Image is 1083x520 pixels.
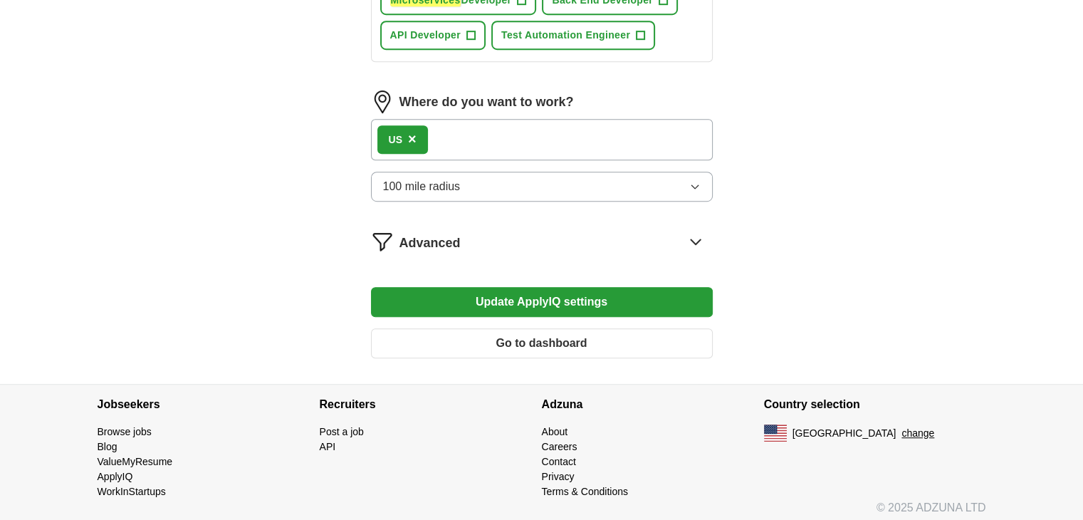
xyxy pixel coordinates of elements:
span: 100 mile radius [383,178,461,195]
button: API Developer [380,21,486,50]
a: Careers [542,441,577,452]
a: Post a job [320,426,364,437]
strong: US [389,134,402,145]
a: ApplyIQ [98,471,133,482]
a: About [542,426,568,437]
a: ValueMyResume [98,456,173,467]
a: Terms & Conditions [542,486,628,497]
button: change [901,426,934,441]
a: API [320,441,336,452]
button: Update ApplyIQ settings [371,287,713,317]
a: Contact [542,456,576,467]
span: Test Automation Engineer [501,28,630,43]
span: × [408,131,417,147]
button: Go to dashboard [371,328,713,358]
a: WorkInStartups [98,486,166,497]
img: US flag [764,425,787,442]
img: location.png [371,90,394,113]
button: 100 mile radius [371,172,713,202]
span: API Developer [390,28,461,43]
button: Test Automation Engineer [491,21,655,50]
h4: Country selection [764,385,986,425]
a: Browse jobs [98,426,152,437]
span: [GEOGRAPHIC_DATA] [792,426,896,441]
a: Blog [98,441,117,452]
label: Where do you want to work? [399,93,574,112]
button: × [408,129,417,150]
a: Privacy [542,471,575,482]
span: Advanced [399,234,461,253]
img: filter [371,230,394,253]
